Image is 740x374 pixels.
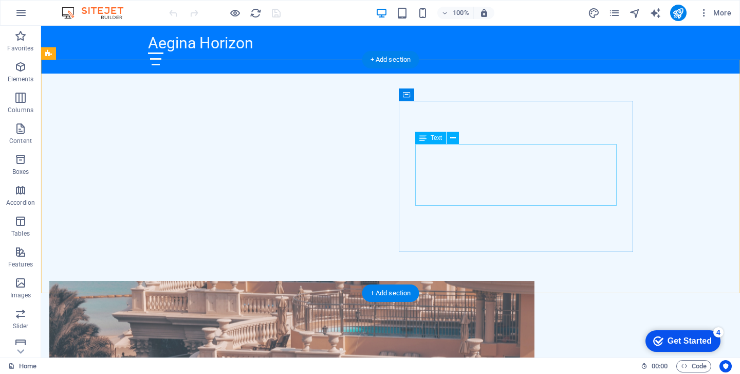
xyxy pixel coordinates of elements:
[8,360,36,372] a: Click to cancel selection. Double-click to open Pages
[249,7,262,19] button: reload
[681,360,707,372] span: Code
[8,5,83,27] div: Get Started 4 items remaining, 20% complete
[362,51,419,68] div: + Add section
[8,75,34,83] p: Elements
[59,7,136,19] img: Editor Logo
[8,106,33,114] p: Columns
[719,360,732,372] button: Usercentrics
[629,7,641,19] button: navigator
[659,362,660,370] span: :
[699,8,731,18] span: More
[588,7,600,19] button: design
[641,360,668,372] h6: Session time
[30,11,75,21] div: Get Started
[76,2,86,12] div: 4
[10,291,31,299] p: Images
[608,7,621,19] button: pages
[7,44,33,52] p: Favorites
[6,199,35,207] p: Accordion
[650,7,662,19] button: text_generator
[453,7,469,19] h6: 100%
[672,7,684,19] i: Publish
[431,135,442,141] span: Text
[652,360,668,372] span: 00 00
[588,7,600,19] i: Design (Ctrl+Alt+Y)
[608,7,620,19] i: Pages (Ctrl+Alt+S)
[8,260,33,269] p: Features
[11,229,30,238] p: Tables
[12,168,29,176] p: Boxes
[437,7,474,19] button: 100%
[9,137,32,145] p: Content
[362,284,419,302] div: + Add section
[695,5,735,21] button: More
[670,5,687,21] button: publish
[650,7,661,19] i: AI Writer
[13,322,29,330] p: Slider
[479,8,489,17] i: On resize automatically adjust zoom level to fit chosen device.
[676,360,711,372] button: Code
[250,7,262,19] i: Reload page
